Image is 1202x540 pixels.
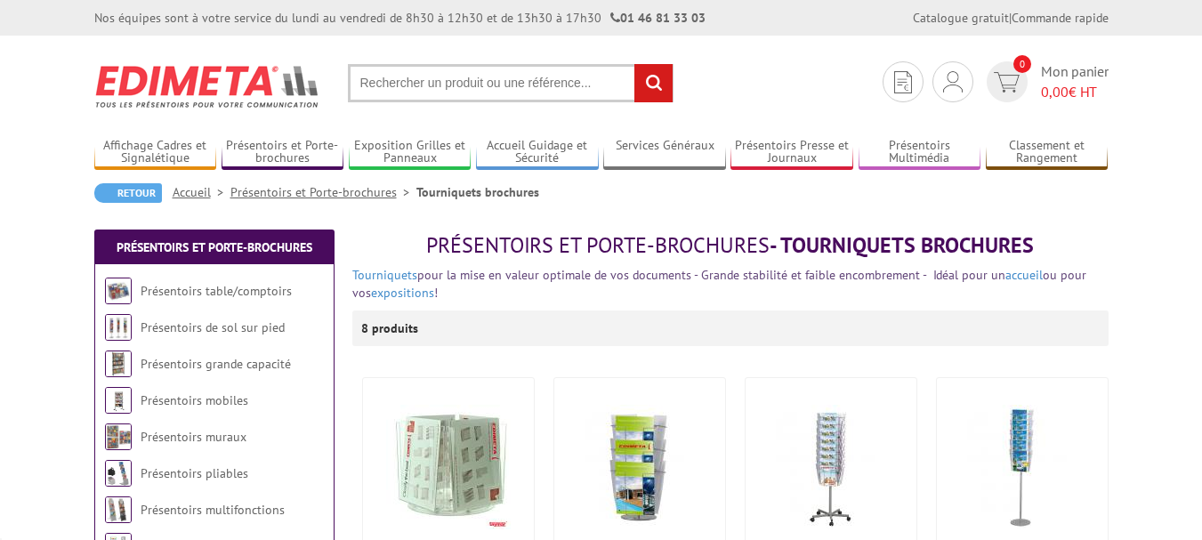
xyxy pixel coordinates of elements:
[986,138,1109,167] a: Classement et Rangement
[1041,82,1109,102] span: € HT
[141,502,285,518] a: Présentoirs multifonctions
[371,285,434,301] a: expositions
[141,465,248,481] a: Présentoirs pliables
[894,71,912,93] img: devis rapide
[352,267,1086,301] font: pour la mise en valeur optimale de vos documents - Grande stabilité et faible encombrement - Idéa...
[352,267,417,283] a: Tourniquets
[913,9,1109,27] div: |
[982,61,1109,102] a: devis rapide 0 Mon panier 0,00€ HT
[105,387,132,414] img: Présentoirs mobiles
[105,496,132,523] img: Présentoirs multifonctions
[960,405,1085,529] img: Tourniquet sur pied pour brochures 15 cases A4 Pied fixe
[105,314,132,341] img: Présentoirs de sol sur pied
[386,405,511,529] img: Porte-Brochures Rotatifs Taymar® Multi-cases de table
[634,64,673,102] input: rechercher
[1041,83,1069,101] span: 0,00
[352,234,1109,257] h1: - Tourniquets brochures
[105,351,132,377] img: Présentoirs grande capacité
[105,460,132,487] img: Présentoirs pliables
[94,9,706,27] div: Nos équipes sont à votre service du lundi au vendredi de 8h30 à 12h30 et de 13h30 à 17h30
[426,231,770,259] span: Présentoirs et Porte-brochures
[1005,267,1043,283] a: accueil
[348,64,674,102] input: Rechercher un produit ou une référence...
[577,405,702,529] img: Tourniquet comptoir rotatif pour brochures 9 cases A4
[117,239,312,255] a: Présentoirs et Porte-brochures
[416,183,539,201] li: Tourniquets brochures
[141,319,285,335] a: Présentoirs de sol sur pied
[913,10,1009,26] a: Catalogue gratuit
[94,138,217,167] a: Affichage Cadres et Signalétique
[222,138,344,167] a: Présentoirs et Porte-brochures
[1013,55,1031,73] span: 0
[349,138,472,167] a: Exposition Grilles et Panneaux
[94,53,321,119] img: Edimeta
[610,10,706,26] strong: 01 46 81 33 03
[141,283,292,299] a: Présentoirs table/comptoirs
[94,183,162,203] a: Retour
[361,310,428,346] p: 8 produits
[230,184,416,200] a: Présentoirs et Porte-brochures
[769,405,893,529] img: Tourniquet mobile avec roulettes pour brochures 32 cases A4
[1012,10,1109,26] a: Commande rapide
[859,138,981,167] a: Présentoirs Multimédia
[1041,61,1109,102] span: Mon panier
[603,138,726,167] a: Services Généraux
[943,71,963,93] img: devis rapide
[730,138,853,167] a: Présentoirs Presse et Journaux
[141,392,248,408] a: Présentoirs mobiles
[141,356,291,372] a: Présentoirs grande capacité
[173,184,230,200] a: Accueil
[994,72,1020,93] img: devis rapide
[105,423,132,450] img: Présentoirs muraux
[141,429,246,445] a: Présentoirs muraux
[476,138,599,167] a: Accueil Guidage et Sécurité
[105,278,132,304] img: Présentoirs table/comptoirs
